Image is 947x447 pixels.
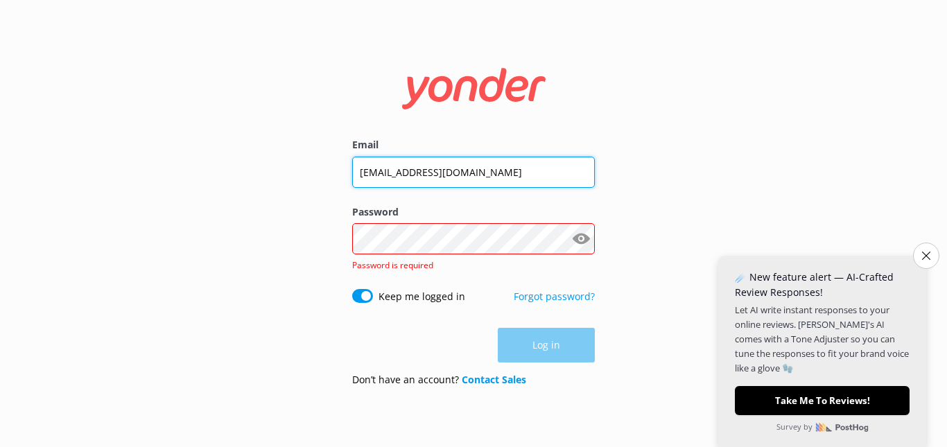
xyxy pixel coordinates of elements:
[352,157,595,188] input: user@emailaddress.com
[462,373,526,386] a: Contact Sales
[379,289,465,304] label: Keep me logged in
[352,372,526,387] p: Don’t have an account?
[514,290,595,303] a: Forgot password?
[352,137,595,152] label: Email
[352,204,595,220] label: Password
[352,259,433,271] span: Password is required
[567,225,595,253] button: Show password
